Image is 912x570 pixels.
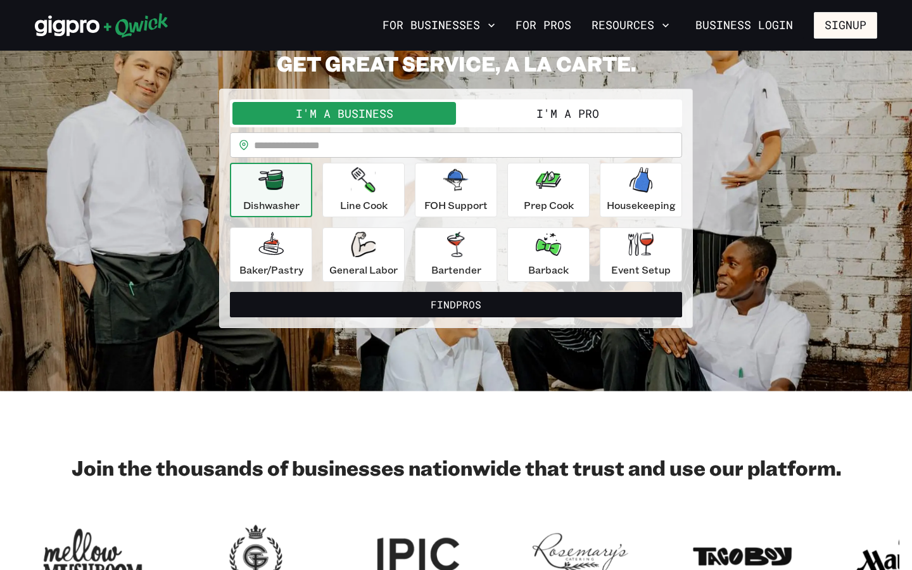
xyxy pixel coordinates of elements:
[685,12,804,39] a: Business Login
[600,227,682,282] button: Event Setup
[456,102,680,125] button: I'm a Pro
[239,262,303,277] p: Baker/Pastry
[611,262,671,277] p: Event Setup
[322,227,405,282] button: General Labor
[507,227,590,282] button: Barback
[600,163,682,217] button: Housekeeping
[243,198,300,213] p: Dishwasher
[322,163,405,217] button: Line Cook
[230,292,682,317] button: FindPros
[524,198,574,213] p: Prep Cook
[230,227,312,282] button: Baker/Pastry
[586,15,674,36] button: Resources
[510,15,576,36] a: For Pros
[35,455,877,480] h2: Join the thousands of businesses nationwide that trust and use our platform.
[219,51,693,76] h2: GET GREAT SERVICE, A LA CARTE.
[415,163,497,217] button: FOH Support
[329,262,398,277] p: General Labor
[340,198,388,213] p: Line Cook
[528,262,569,277] p: Barback
[232,102,456,125] button: I'm a Business
[814,12,877,39] button: Signup
[424,198,488,213] p: FOH Support
[377,15,500,36] button: For Businesses
[507,163,590,217] button: Prep Cook
[415,227,497,282] button: Bartender
[607,198,676,213] p: Housekeeping
[431,262,481,277] p: Bartender
[230,163,312,217] button: Dishwasher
